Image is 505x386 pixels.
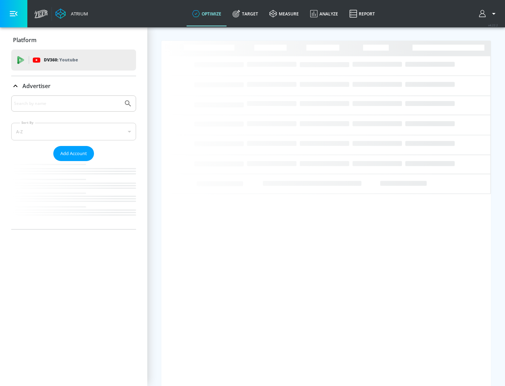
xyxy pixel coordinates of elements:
input: Search by name [14,99,120,108]
div: Advertiser [11,95,136,229]
div: Atrium [68,11,88,17]
div: DV360: Youtube [11,49,136,71]
nav: list of Advertiser [11,161,136,229]
div: A-Z [11,123,136,140]
div: Advertiser [11,76,136,96]
p: Youtube [59,56,78,64]
p: Advertiser [22,82,50,90]
div: Platform [11,30,136,50]
button: Add Account [53,146,94,161]
span: v 4.22.2 [488,23,498,27]
span: Add Account [60,149,87,158]
a: Target [227,1,264,26]
a: optimize [187,1,227,26]
a: Report [344,1,381,26]
p: Platform [13,36,36,44]
a: measure [264,1,304,26]
a: Atrium [55,8,88,19]
a: Analyze [304,1,344,26]
label: Sort By [20,120,35,125]
p: DV360: [44,56,78,64]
